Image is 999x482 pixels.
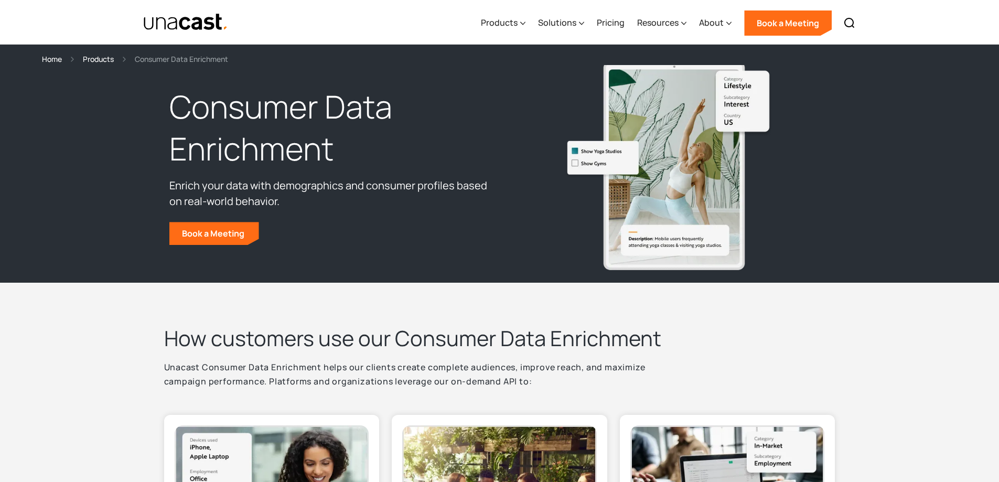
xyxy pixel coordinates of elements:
p: Enrich your data with demographics and consumer profiles based on real-world behavior. [169,178,495,209]
div: Products [481,2,525,45]
div: About [699,16,724,29]
img: Mobile users frequently attending yoga classes & visiting yoga studios [563,61,772,270]
div: Resources [637,16,679,29]
div: Solutions [538,16,576,29]
div: Consumer Data Enrichment [135,53,228,65]
p: Unacast Consumer Data Enrichment helps our clients create complete audiences, improve reach, and ... [164,360,689,402]
a: home [143,13,229,31]
a: Pricing [597,2,625,45]
h2: How customers use our Consumer Data Enrichment [164,325,689,352]
img: Search icon [843,17,856,29]
div: Resources [637,2,686,45]
a: Book a Meeting [169,222,259,245]
div: Solutions [538,2,584,45]
a: Book a Meeting [744,10,832,36]
div: About [699,2,732,45]
div: Products [481,16,518,29]
a: Products [83,53,114,65]
img: Unacast text logo [143,13,229,31]
a: Home [42,53,62,65]
h1: Consumer Data Enrichment [169,86,495,170]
